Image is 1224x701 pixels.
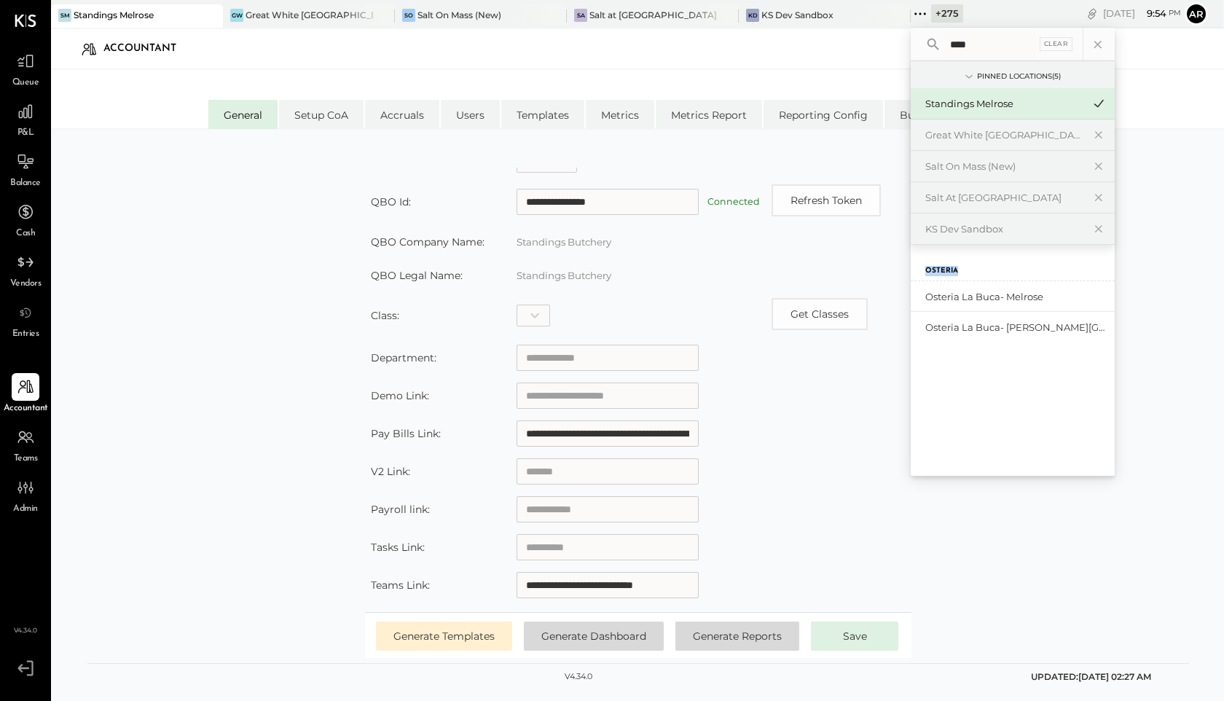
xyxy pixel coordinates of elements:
[376,622,512,651] button: Generate Templates
[14,453,38,466] span: Teams
[16,227,35,240] span: Cash
[565,671,592,683] div: v 4.34.0
[12,328,39,341] span: Entries
[931,4,963,23] div: + 275
[1,299,50,341] a: Entries
[441,100,500,129] li: Users
[1,47,50,90] a: Queue
[925,97,1083,111] div: Standings Melrose
[371,269,463,282] label: QBO Legal Name:
[925,266,958,276] label: Osteria
[675,622,799,651] button: Generate Reports
[1085,6,1099,21] div: copy link
[246,9,373,21] div: Great White [GEOGRAPHIC_DATA]
[925,321,1107,334] div: Osteria La Buca- [PERSON_NAME][GEOGRAPHIC_DATA]
[501,100,584,129] li: Templates
[656,100,762,129] li: Metrics Report
[761,9,833,21] div: KS Dev Sandbox
[74,9,154,21] div: Standings Melrose
[1103,7,1181,20] div: [DATE]
[1040,37,1073,51] div: Clear
[17,127,34,140] span: P&L
[103,37,191,60] div: Accountant
[1,423,50,466] a: Teams
[208,100,278,129] li: General
[279,100,364,129] li: Setup CoA
[925,160,1083,173] div: Salt On Mass (New)
[371,465,410,478] label: V2 Link:
[371,235,484,248] label: QBO Company Name:
[230,9,243,22] div: GW
[417,9,501,21] div: Salt On Mass (New)
[371,579,430,592] label: Teams Link:
[1,248,50,291] a: Vendors
[693,630,782,643] span: Generate Reports
[1,98,50,140] a: P&L
[517,236,611,248] label: Standings Butchery
[371,195,411,208] label: QBO Id:
[707,196,760,207] label: Connected
[517,270,611,281] label: Standings Butchery
[1031,671,1151,682] span: UPDATED: [DATE] 02:27 AM
[10,278,42,291] span: Vendors
[884,100,959,129] li: Budgets
[772,184,881,216] button: Refresh Token
[586,100,654,129] li: Metrics
[1,373,50,415] a: Accountant
[925,191,1083,205] div: Salt at [GEOGRAPHIC_DATA]
[371,427,441,440] label: Pay Bills Link:
[589,9,717,21] div: Salt at [GEOGRAPHIC_DATA]
[371,309,399,322] label: Class:
[811,622,898,651] button: Save
[371,351,436,364] label: Department:
[58,9,71,22] div: SM
[925,128,1083,142] div: Great White [GEOGRAPHIC_DATA]
[541,630,646,643] span: Generate Dashboard
[843,630,867,643] span: Save
[1,474,50,516] a: Admin
[1,198,50,240] a: Cash
[371,389,429,402] label: Demo Link:
[393,630,495,643] span: Generate Templates
[524,622,664,651] button: Generate Dashboard
[746,9,759,22] div: KD
[371,503,430,516] label: Payroll link:
[772,298,868,330] button: Copy id
[925,290,1107,304] div: Osteria La Buca- Melrose
[574,9,587,22] div: Sa
[402,9,415,22] div: SO
[925,222,1083,236] div: KS Dev Sandbox
[977,71,1061,82] div: Pinned Locations ( 5 )
[12,77,39,90] span: Queue
[764,100,883,129] li: Reporting Config
[1185,2,1208,26] button: Ar
[4,402,48,415] span: Accountant
[13,503,38,516] span: Admin
[10,177,41,190] span: Balance
[371,541,425,554] label: Tasks Link:
[365,100,439,129] li: Accruals
[1,148,50,190] a: Balance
